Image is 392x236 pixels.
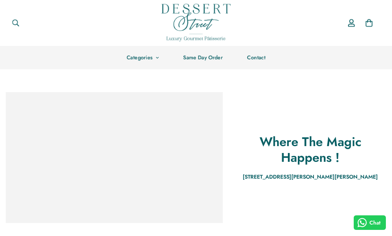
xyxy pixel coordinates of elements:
[6,15,26,31] button: Search
[114,46,171,69] a: Categories
[171,46,235,69] a: Same Day Order
[243,173,378,181] strong: [STREET_ADDRESS][PERSON_NAME][PERSON_NAME]
[235,46,278,69] a: Contact
[360,14,378,32] a: 0
[343,12,360,34] a: Account
[369,219,381,227] span: Chat
[162,4,230,41] img: Dessert Street
[234,134,386,166] h3: Where The Magic Happens !
[354,215,386,230] button: Chat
